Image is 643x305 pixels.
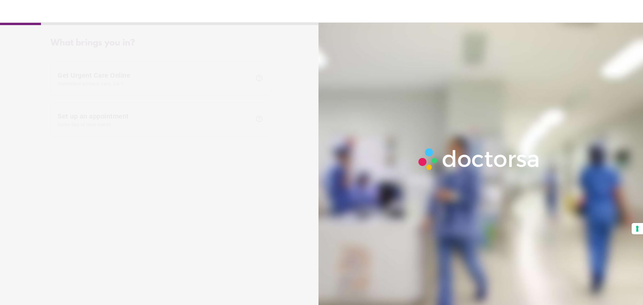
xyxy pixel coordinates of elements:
[255,115,263,123] span: help
[415,145,544,173] img: Logo-Doctorsa-trans-White-partial-flat.png
[58,112,252,127] span: Set up an appointment
[58,122,252,127] span: Same day or later needs
[58,71,252,86] span: Get Urgent Care Online
[51,38,270,48] div: What brings you in?
[632,223,643,234] button: Your consent preferences for tracking technologies
[255,74,263,82] span: help
[58,81,252,86] span: Immediate primary care, 24/7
